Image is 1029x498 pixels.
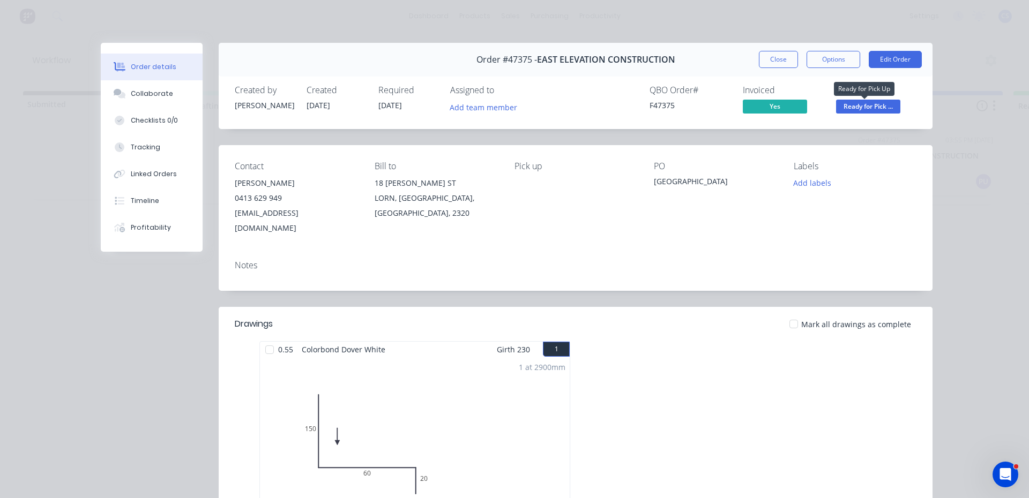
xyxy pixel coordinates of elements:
div: Ready for Pick Up [834,82,894,96]
div: QBO Order # [650,85,730,95]
div: [PERSON_NAME] [235,100,294,111]
div: Pick up [514,161,637,171]
div: [PERSON_NAME] [235,176,357,191]
span: 0.55 [274,342,297,357]
button: Close [759,51,798,68]
span: Order #47375 - [476,55,537,65]
iframe: Intercom live chat [993,462,1018,487]
div: 1 at 2900mm [519,361,565,373]
div: PO [654,161,777,171]
div: Checklists 0/0 [131,116,178,125]
div: Linked Orders [131,169,177,179]
div: Drawings [235,318,273,330]
div: LORN, [GEOGRAPHIC_DATA], [GEOGRAPHIC_DATA], 2320 [375,191,497,221]
div: Assigned to [450,85,557,95]
div: 18 [PERSON_NAME] ST [375,176,497,191]
div: Labels [794,161,916,171]
div: Collaborate [131,89,173,99]
div: F47375 [650,100,730,111]
button: Add team member [444,100,523,114]
button: Add team member [450,100,523,114]
div: Notes [235,260,916,270]
button: 1 [543,342,570,357]
span: Colorbond Dover White [297,342,390,357]
div: Order details [131,62,176,72]
div: [EMAIL_ADDRESS][DOMAIN_NAME] [235,206,357,236]
span: [DATE] [307,100,330,110]
button: Collaborate [101,80,203,107]
div: Created [307,85,366,95]
div: Contact [235,161,357,171]
div: Profitability [131,223,171,232]
div: Tracking [131,142,160,152]
div: [GEOGRAPHIC_DATA] [654,176,777,191]
div: Invoiced [743,85,823,95]
span: Mark all drawings as complete [801,319,911,330]
button: Edit Order [869,51,922,68]
span: [DATE] [378,100,402,110]
span: Yes [743,100,807,113]
button: Profitability [101,214,203,241]
button: Order details [101,54,203,80]
span: Ready for Pick ... [836,100,900,113]
button: Options [807,51,860,68]
button: Checklists 0/0 [101,107,203,134]
div: [PERSON_NAME]0413 629 949[EMAIL_ADDRESS][DOMAIN_NAME] [235,176,357,236]
button: Timeline [101,187,203,214]
span: Girth 230 [497,342,530,357]
div: 0413 629 949 [235,191,357,206]
button: Ready for Pick ... [836,100,900,116]
div: Created by [235,85,294,95]
button: Add labels [788,176,837,190]
button: Linked Orders [101,161,203,187]
button: Tracking [101,134,203,161]
div: Timeline [131,196,159,206]
div: Bill to [375,161,497,171]
div: Required [378,85,437,95]
span: EAST ELEVATION CONSTRUCTION [537,55,675,65]
div: 18 [PERSON_NAME] STLORN, [GEOGRAPHIC_DATA], [GEOGRAPHIC_DATA], 2320 [375,176,497,221]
